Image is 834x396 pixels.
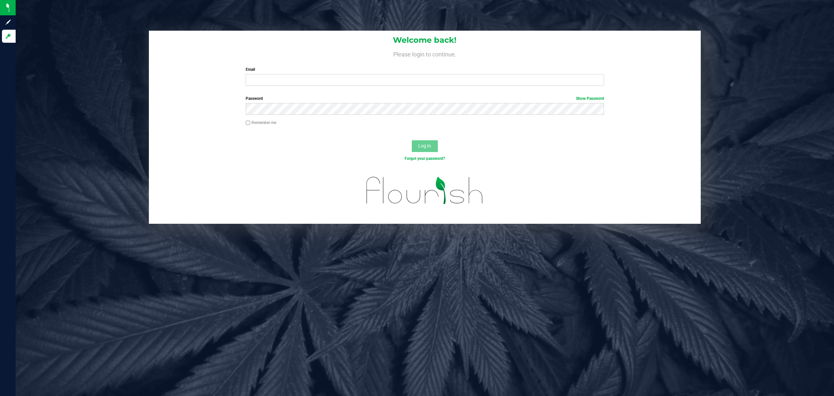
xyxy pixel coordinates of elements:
span: Password [246,96,263,101]
button: Log In [412,140,438,152]
h1: Welcome back! [149,36,701,44]
inline-svg: Sign up [5,19,11,25]
label: Remember me [246,120,276,126]
inline-svg: Log in [5,33,11,39]
label: Email [246,67,604,72]
span: Log In [418,143,431,148]
a: Forgot your password? [405,156,445,161]
input: Remember me [246,121,250,125]
h4: Please login to continue. [149,50,701,57]
img: flourish_logo.svg [356,168,494,213]
a: Show Password [576,96,604,101]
